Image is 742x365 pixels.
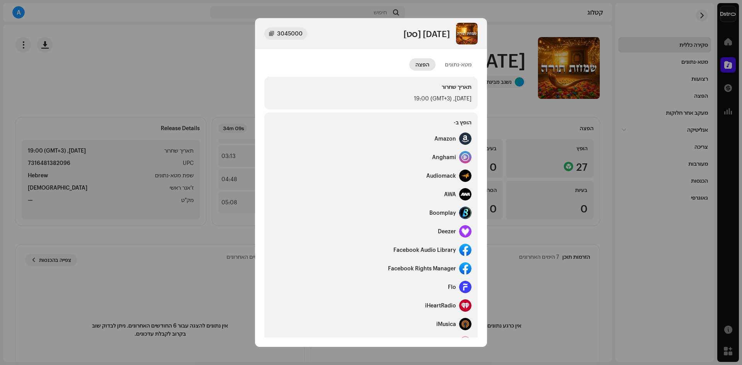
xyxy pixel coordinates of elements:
div: תאריך שחרור [271,83,471,91]
div: Amazon [434,136,456,142]
div: Facebook Rights Manager [388,265,456,272]
div: 3045000 [277,29,303,38]
div: AWA [444,191,456,197]
img: def65446-1c7d-4653-8181-65b0271c3b39 [456,23,478,44]
div: Deezer [438,228,456,234]
div: Audiomack [426,173,456,179]
div: [DATE], 19:00 (GMT+3) [271,94,471,103]
div: הפצה [415,58,429,71]
div: iHeartRadio [425,302,456,309]
div: Anghami [432,154,456,160]
div: Flo [448,284,456,290]
div: [DATE] [סט] [403,29,450,38]
div: הופץ ב- [271,119,471,129]
div: iMusica [436,321,456,327]
div: Boomplay [429,210,456,216]
div: מטא-נתונים [445,58,471,71]
div: Facebook Audio Library [393,247,456,253]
